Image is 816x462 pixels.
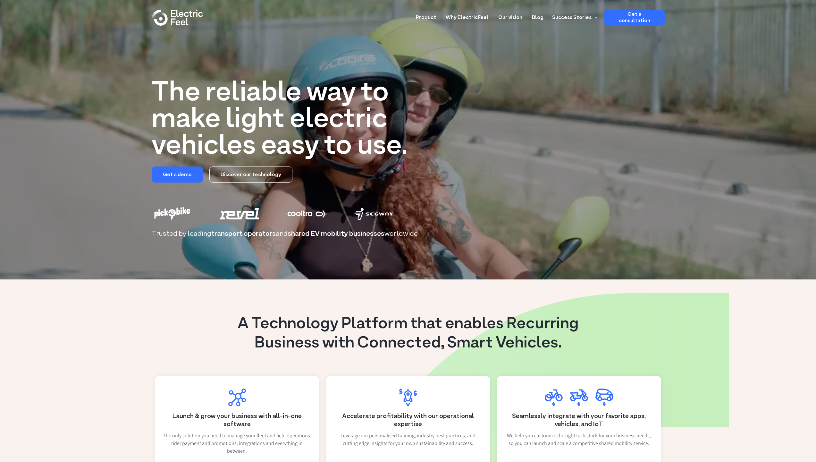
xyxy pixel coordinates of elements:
[163,413,311,429] h4: Launch & grow your business with all-in-one software
[163,432,311,455] p: The only solution you need to manage your fleet and field operations, rider payment and promotion...
[152,230,665,238] h2: Trusted by leading and worldwide
[498,10,522,21] a: Our vision
[446,10,489,21] a: Why ElectricFeel
[209,167,292,183] a: Discover our technology
[548,10,599,26] div: Success Stories
[152,80,419,160] h1: The reliable way to make light electric vehicles easy to use.
[288,229,384,239] span: shared EV mobility businesses
[774,420,807,453] iframe: Chatbot
[416,10,436,21] a: Product
[604,10,665,26] a: Get a consultation
[334,413,482,429] h4: Accelerate profitability with our operational expertise
[334,432,482,447] p: Leverage our personalised training, industry best practices, and cutting edge insights for your o...
[216,315,601,353] h3: A Technology Platform that enables Recurring Business with Connected, Smart Vehicles.
[211,229,276,239] span: transport operators
[42,25,73,38] input: Submit
[152,167,203,183] a: Get a demo
[552,14,592,21] div: Success Stories
[532,10,543,21] a: Blog
[505,432,653,447] p: We help you customize the right tech stack for your business needs, so you can launch and scale a...
[505,413,653,429] h4: Seamlessly integrate with your favorite apps, vehicles, and IoT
